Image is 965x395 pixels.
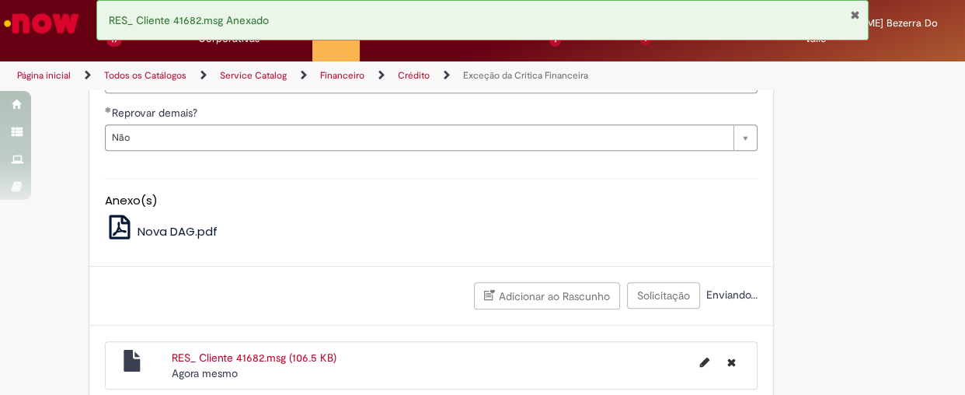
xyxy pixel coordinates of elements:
a: RES_ Cliente 41682.msg (106.5 KB) [172,351,336,365]
span: RES_ Cliente 41682.msg Anexado [109,13,269,27]
a: Financeiro [320,69,364,82]
a: Exceção da Crítica Financeira [463,69,588,82]
h5: Anexo(s) [105,194,758,208]
a: Crédito [398,69,430,82]
ul: Trilhas de página [12,61,632,90]
button: Fechar Notificação [850,9,860,21]
a: Service Catalog [220,69,287,82]
a: Página inicial [17,69,71,82]
span: Obrigatório Preenchido [105,107,112,113]
img: ServiceNow [2,8,82,39]
span: [PERSON_NAME] Bezerra Do Valle [805,16,938,45]
span: Enviando... [703,288,758,302]
a: Nova DAG.pdf [105,223,218,239]
button: Editar nome de arquivo RES_ Cliente 41682.msg [691,350,719,375]
button: Excluir RES_ Cliente 41682.msg [718,350,745,375]
time: 29/08/2025 17:06:33 [172,366,238,380]
span: Agora mesmo [172,366,238,380]
a: Todos os Catálogos [104,69,186,82]
span: Reprovar demais? [112,106,200,120]
span: Nova DAG.pdf [137,223,217,239]
span: Não [112,125,726,150]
